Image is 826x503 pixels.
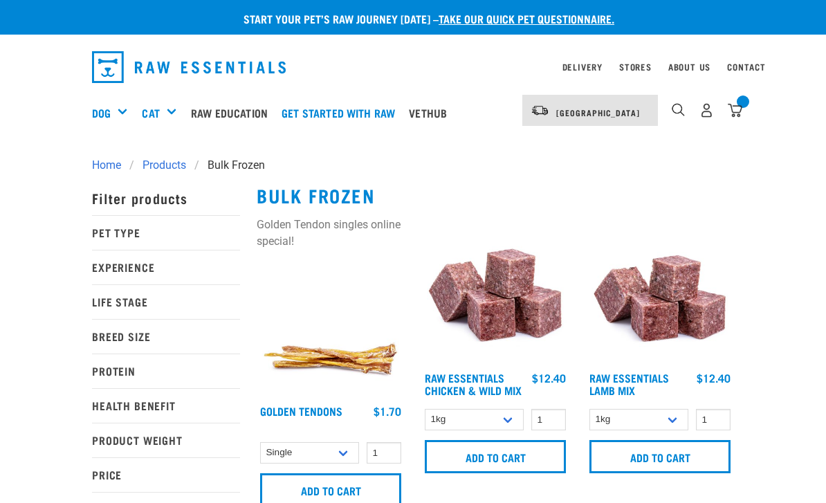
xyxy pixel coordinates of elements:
[699,103,714,118] img: user.png
[142,104,159,121] a: Cat
[532,372,566,384] div: $12.40
[260,408,342,414] a: Golden Tendons
[92,157,129,174] a: Home
[187,85,278,140] a: Raw Education
[92,423,240,457] p: Product Weight
[81,46,745,89] nav: dropdown navigation
[92,354,240,388] p: Protein
[92,215,240,250] p: Pet Type
[556,110,640,115] span: [GEOGRAPHIC_DATA]
[92,104,111,121] a: Dog
[589,374,669,393] a: Raw Essentials Lamb Mix
[727,64,766,69] a: Contact
[92,51,286,83] img: Raw Essentials Logo
[589,440,731,473] input: Add to cart
[586,217,734,365] img: ?1041 RE Lamb Mix 01
[92,250,240,284] p: Experience
[696,409,731,430] input: 1
[425,374,522,393] a: Raw Essentials Chicken & Wild Mix
[531,104,549,117] img: van-moving.png
[374,405,401,417] div: $1.70
[92,181,240,215] p: Filter products
[92,457,240,492] p: Price
[278,85,405,140] a: Get started with Raw
[257,250,405,398] img: 1293 Golden Tendons 01
[728,103,742,118] img: home-icon@2x.png
[367,442,401,464] input: 1
[531,409,566,430] input: 1
[92,388,240,423] p: Health Benefit
[257,185,734,206] h2: Bulk Frozen
[421,217,569,365] img: Pile Of Cubed Chicken Wild Meat Mix
[672,103,685,116] img: home-icon-1@2x.png
[143,157,186,174] span: Products
[405,85,457,140] a: Vethub
[92,157,734,174] nav: breadcrumbs
[425,440,566,473] input: Add to cart
[92,319,240,354] p: Breed Size
[134,157,194,174] a: Products
[697,372,731,384] div: $12.40
[619,64,652,69] a: Stores
[257,217,405,250] div: Golden Tendon singles online special!
[439,15,614,21] a: take our quick pet questionnaire.
[92,157,121,174] span: Home
[92,284,240,319] p: Life Stage
[668,64,710,69] a: About Us
[562,64,603,69] a: Delivery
